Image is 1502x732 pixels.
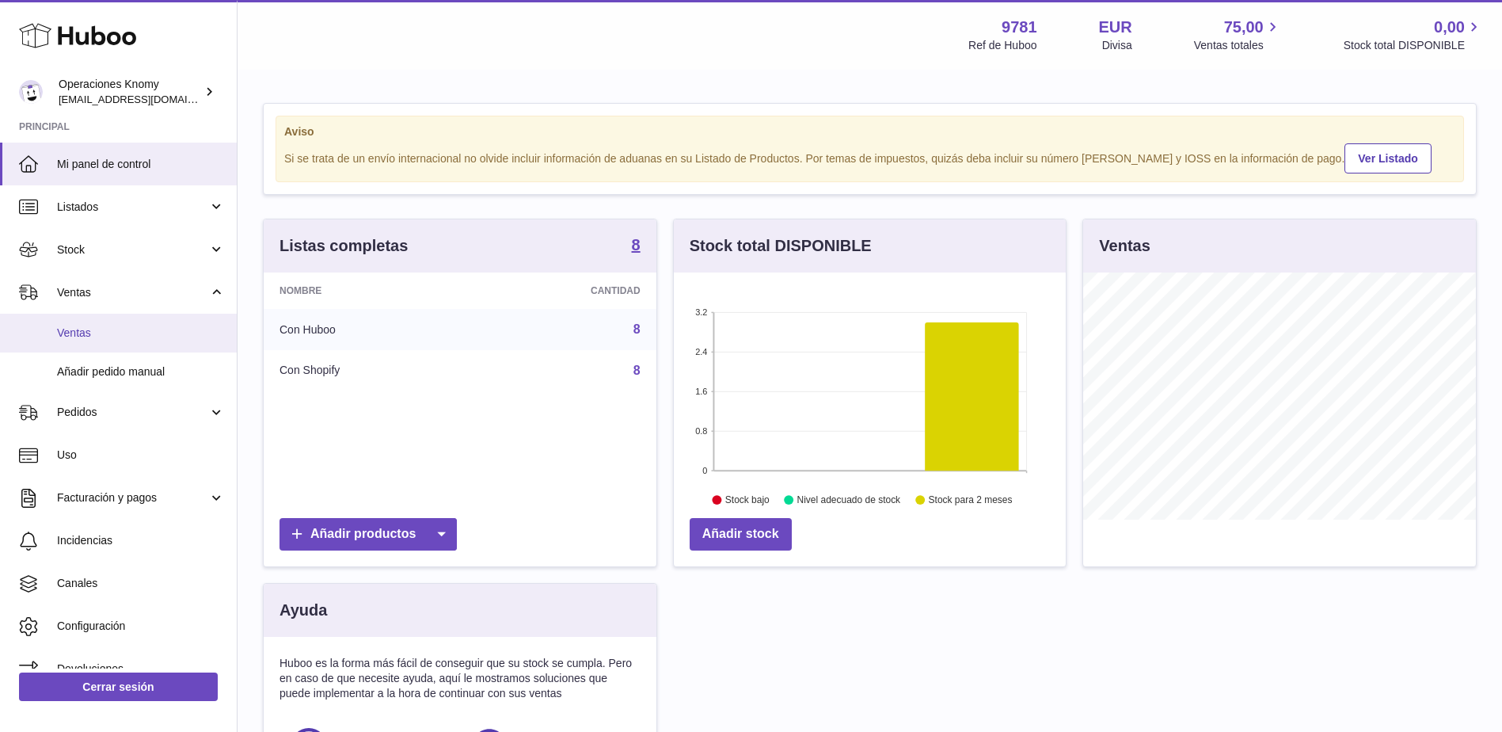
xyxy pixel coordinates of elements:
h3: Ventas [1099,235,1150,257]
a: Ver Listado [1344,143,1431,173]
span: Mi panel de control [57,157,225,172]
strong: 8 [632,237,641,253]
span: Incidencias [57,533,225,548]
td: Con Huboo [264,309,472,350]
h3: Listas completas [279,235,408,257]
div: Operaciones Knomy [59,77,201,107]
text: Stock bajo [725,495,770,506]
span: Uso [57,448,225,463]
h3: Ayuda [279,600,327,621]
text: Stock para 2 meses [929,495,1013,506]
span: Ventas [57,285,208,300]
span: Ventas [57,326,225,341]
th: Nombre [264,273,472,309]
div: Ref de Huboo [968,38,1036,53]
a: Añadir productos [279,518,457,551]
span: [EMAIL_ADDRESS][DOMAIN_NAME] [59,93,233,105]
span: Devoluciones [57,661,225,677]
span: Listados [57,200,208,215]
text: 0.8 [695,426,707,436]
a: 0,00 Stock total DISPONIBLE [1344,17,1483,53]
div: Divisa [1102,38,1132,53]
a: 8 [633,322,641,336]
p: Huboo es la forma más fácil de conseguir que su stock se cumpla. Pero en caso de que necesite ayu... [279,656,641,701]
a: 8 [633,364,641,377]
a: Cerrar sesión [19,673,218,701]
strong: 9781 [1002,17,1037,38]
img: operaciones@selfkit.com [19,80,43,104]
strong: EUR [1099,17,1132,38]
h3: Stock total DISPONIBLE [690,235,872,257]
text: Nivel adecuado de stock [797,495,901,506]
td: Con Shopify [264,350,472,391]
span: Configuración [57,619,225,634]
text: 3.2 [695,307,707,317]
span: Pedidos [57,405,208,420]
a: Añadir stock [690,518,792,551]
text: 0 [702,466,707,475]
a: 75,00 Ventas totales [1194,17,1282,53]
span: Stock [57,242,208,257]
text: 1.6 [695,387,707,396]
span: Canales [57,576,225,591]
span: Stock total DISPONIBLE [1344,38,1483,53]
span: 0,00 [1434,17,1465,38]
strong: Aviso [284,124,1455,139]
a: 8 [632,237,641,256]
div: Si se trata de un envío internacional no olvide incluir información de aduanas en su Listado de P... [284,141,1455,173]
span: Facturación y pagos [57,490,208,505]
span: Añadir pedido manual [57,364,225,379]
text: 2.4 [695,347,707,356]
span: Ventas totales [1194,38,1282,53]
th: Cantidad [472,273,656,309]
span: 75,00 [1224,17,1264,38]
